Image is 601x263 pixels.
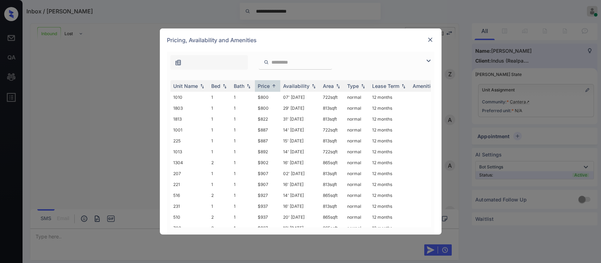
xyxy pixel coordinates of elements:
[208,103,231,114] td: 1
[231,168,255,179] td: 1
[255,146,280,157] td: $892
[255,212,280,223] td: $937
[245,84,252,89] img: sorting
[231,124,255,135] td: 1
[320,103,344,114] td: 813 sqft
[280,124,320,135] td: 14' [DATE]
[208,114,231,124] td: 1
[231,92,255,103] td: 1
[170,168,208,179] td: 207
[231,135,255,146] td: 1
[369,157,410,168] td: 12 months
[369,168,410,179] td: 12 months
[320,124,344,135] td: 722 sqft
[231,201,255,212] td: 1
[344,190,369,201] td: normal
[280,179,320,190] td: 16' [DATE]
[369,92,410,103] td: 12 months
[173,83,198,89] div: Unit Name
[255,114,280,124] td: $822
[320,179,344,190] td: 813 sqft
[320,157,344,168] td: 865 sqft
[170,212,208,223] td: 510
[427,36,434,43] img: close
[359,84,367,89] img: sorting
[344,212,369,223] td: normal
[369,103,410,114] td: 12 months
[211,83,220,89] div: Bed
[170,201,208,212] td: 231
[280,212,320,223] td: 20' [DATE]
[170,135,208,146] td: 225
[280,201,320,212] td: 16' [DATE]
[280,168,320,179] td: 02' [DATE]
[320,201,344,212] td: 813 sqft
[369,201,410,212] td: 12 months
[344,223,369,233] td: normal
[280,114,320,124] td: 31' [DATE]
[344,146,369,157] td: normal
[280,190,320,201] td: 14' [DATE]
[255,124,280,135] td: $887
[255,168,280,179] td: $907
[344,124,369,135] td: normal
[255,201,280,212] td: $937
[170,223,208,233] td: 702
[199,84,206,89] img: sorting
[255,190,280,201] td: $927
[369,124,410,135] td: 12 months
[270,83,277,89] img: sorting
[231,212,255,223] td: 1
[231,157,255,168] td: 1
[231,223,255,233] td: 1
[258,83,270,89] div: Price
[344,114,369,124] td: normal
[344,157,369,168] td: normal
[320,223,344,233] td: 865 sqft
[231,103,255,114] td: 1
[320,92,344,103] td: 722 sqft
[369,114,410,124] td: 12 months
[344,168,369,179] td: normal
[170,92,208,103] td: 1010
[334,84,342,89] img: sorting
[255,92,280,103] td: $800
[280,223,320,233] td: 16' [DATE]
[208,157,231,168] td: 2
[344,179,369,190] td: normal
[170,179,208,190] td: 221
[208,135,231,146] td: 1
[369,179,410,190] td: 12 months
[413,83,436,89] div: Amenities
[231,146,255,157] td: 1
[320,135,344,146] td: 813 sqft
[175,59,182,66] img: icon-zuma
[320,146,344,157] td: 722 sqft
[280,157,320,168] td: 16' [DATE]
[234,83,244,89] div: Bath
[170,157,208,168] td: 1304
[255,223,280,233] td: $937
[255,179,280,190] td: $907
[208,212,231,223] td: 2
[221,84,228,89] img: sorting
[208,124,231,135] td: 1
[369,146,410,157] td: 12 months
[372,83,399,89] div: Lease Term
[160,28,442,52] div: Pricing, Availability and Amenities
[323,83,334,89] div: Area
[255,157,280,168] td: $902
[208,223,231,233] td: 2
[280,103,320,114] td: 29' [DATE]
[231,114,255,124] td: 1
[344,201,369,212] td: normal
[170,114,208,124] td: 1813
[369,135,410,146] td: 12 months
[320,114,344,124] td: 813 sqft
[170,124,208,135] td: 1001
[208,168,231,179] td: 1
[170,190,208,201] td: 516
[280,135,320,146] td: 15' [DATE]
[255,103,280,114] td: $800
[170,103,208,114] td: 1803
